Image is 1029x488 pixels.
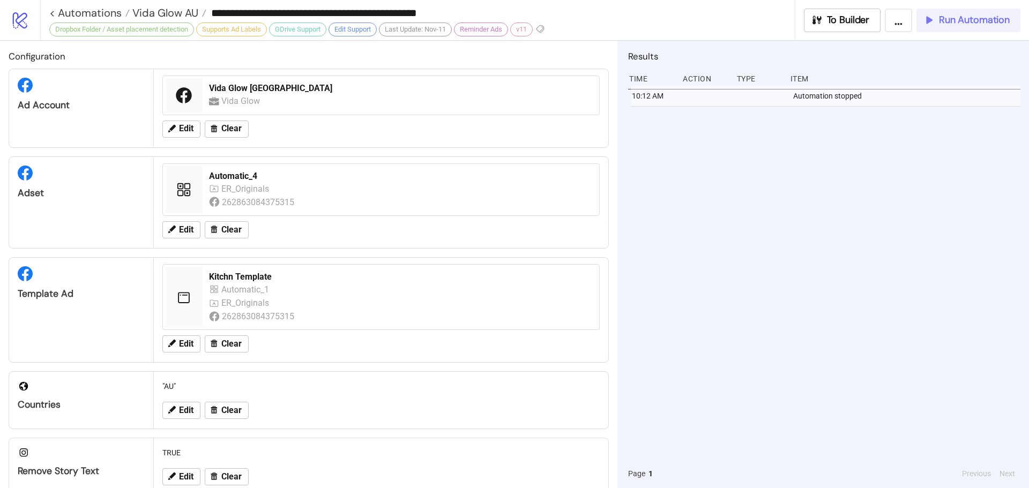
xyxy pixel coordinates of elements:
div: 262863084375315 [222,310,296,323]
span: Edit [179,124,193,133]
div: Supports Ad Labels [196,22,267,36]
span: Clear [221,472,242,482]
div: GDrive Support [269,22,326,36]
div: Automatic_4 [209,170,593,182]
a: Vida Glow AU [130,7,206,18]
button: Edit [162,468,200,485]
button: To Builder [804,9,881,32]
span: Clear [221,124,242,133]
h2: Configuration [9,49,609,63]
span: Edit [179,472,193,482]
button: Next [996,468,1018,479]
div: Ad Account [18,99,145,111]
div: "AU" [158,376,604,396]
div: Edit Support [329,22,377,36]
div: TRUE [158,442,604,463]
button: Clear [205,221,249,238]
div: Automation stopped [792,86,1023,106]
div: Item [789,69,1020,89]
button: Edit [162,221,200,238]
div: Adset [18,187,145,199]
div: Countries [18,399,145,411]
div: Automatic_1 [221,283,272,296]
div: Vida Glow [GEOGRAPHIC_DATA] [209,82,593,94]
a: < Automations [49,7,130,18]
span: Clear [221,339,242,349]
button: Clear [205,402,249,419]
span: Page [628,468,645,479]
div: Remove Story Text [18,465,145,477]
button: Clear [205,121,249,138]
div: v11 [510,22,533,36]
span: Edit [179,339,193,349]
span: Clear [221,406,242,415]
span: Run Automation [939,14,1010,26]
span: Edit [179,225,193,235]
button: Clear [205,335,249,352]
h2: Results [628,49,1020,63]
div: Reminder Ads [454,22,508,36]
button: Edit [162,402,200,419]
div: ER_Originals [221,296,272,310]
span: Edit [179,406,193,415]
button: ... [885,9,912,32]
div: Time [628,69,674,89]
button: Clear [205,468,249,485]
button: Edit [162,335,200,352]
button: 1 [645,468,656,479]
div: Last Update: Nov-11 [379,22,452,36]
div: Type [736,69,782,89]
div: 262863084375315 [222,196,296,209]
div: Action [682,69,728,89]
div: 10:12 AM [631,86,677,106]
div: Kitchn Template [209,271,584,283]
span: Vida Glow AU [130,6,198,20]
div: Dropbox Folder / Asset placement detection [49,22,194,36]
button: Edit [162,121,200,138]
div: Template Ad [18,288,145,300]
span: To Builder [827,14,870,26]
button: Previous [959,468,994,479]
div: Vida Glow [221,94,263,108]
span: Clear [221,225,242,235]
div: ER_Originals [221,182,272,196]
button: Run Automation [916,9,1020,32]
